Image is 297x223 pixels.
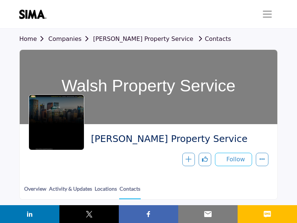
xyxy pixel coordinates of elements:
[256,153,268,166] button: More details
[144,210,153,219] img: facebook sharing button
[48,35,93,42] a: Companies
[91,133,263,145] span: Walsh Property Service
[24,185,47,198] a: Overview
[203,210,212,219] img: email sharing button
[94,185,117,198] a: Locations
[85,210,94,219] img: twitter sharing button
[215,153,252,166] button: Follow
[49,185,92,198] a: Activity & Updates
[19,35,48,42] a: Home
[19,10,50,19] img: site Logo
[119,185,141,199] a: Contacts
[199,153,211,166] button: Like
[25,210,34,219] img: linkedin sharing button
[257,7,278,22] button: Toggle navigation
[195,35,231,42] a: Contacts
[93,35,193,42] a: [PERSON_NAME] Property Service
[263,210,272,219] img: sms sharing button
